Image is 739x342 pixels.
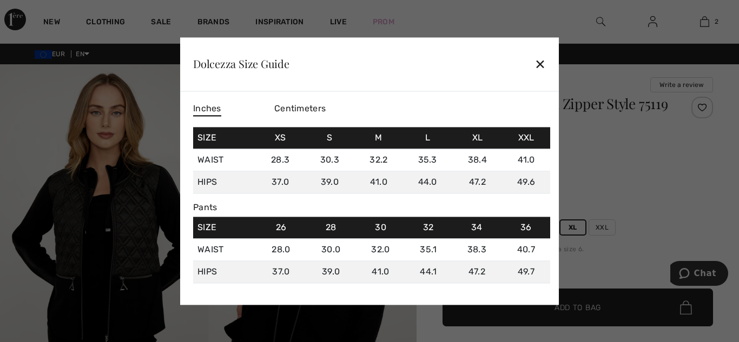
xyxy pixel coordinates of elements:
[502,149,550,171] td: 41.0
[256,217,306,239] td: 26
[256,149,305,171] td: 28.3
[403,149,452,171] td: 35.3
[193,149,256,171] td: Waist
[193,127,256,149] td: Size
[305,149,354,171] td: 30.3
[452,149,502,171] td: 38.4
[403,171,452,193] td: 44.0
[452,217,502,239] td: 34
[24,8,46,17] span: Chat
[356,217,405,239] td: 30
[193,102,221,116] span: Inches
[355,171,403,193] td: 41.0
[355,149,403,171] td: 32.2
[452,261,502,283] td: 47.2
[452,171,502,193] td: 47.2
[502,171,550,193] td: 49.6
[502,217,550,239] td: 36
[274,103,326,113] span: Centimeters
[306,261,356,283] td: 39.0
[305,171,354,193] td: 39.0
[193,58,289,69] div: Dolcezza Size Guide
[403,127,452,149] td: L
[193,239,256,261] td: Waist
[193,261,256,283] td: Hips
[502,261,550,283] td: 49.7
[256,127,305,149] td: XS
[193,202,550,212] div: Pants
[356,239,405,261] td: 32.0
[405,239,452,261] td: 35.1
[452,239,502,261] td: 38.3
[355,127,403,149] td: M
[256,261,306,283] td: 37.0
[256,239,306,261] td: 28.0
[502,239,550,261] td: 40.7
[256,171,305,193] td: 37.0
[305,127,354,149] td: S
[193,171,256,193] td: Hips
[452,127,502,149] td: XL
[193,217,256,239] td: Size
[405,261,452,283] td: 44.1
[306,239,356,261] td: 30.0
[535,53,546,76] div: ✕
[405,217,452,239] td: 32
[502,127,550,149] td: XXL
[356,261,405,283] td: 41.0
[306,217,356,239] td: 28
